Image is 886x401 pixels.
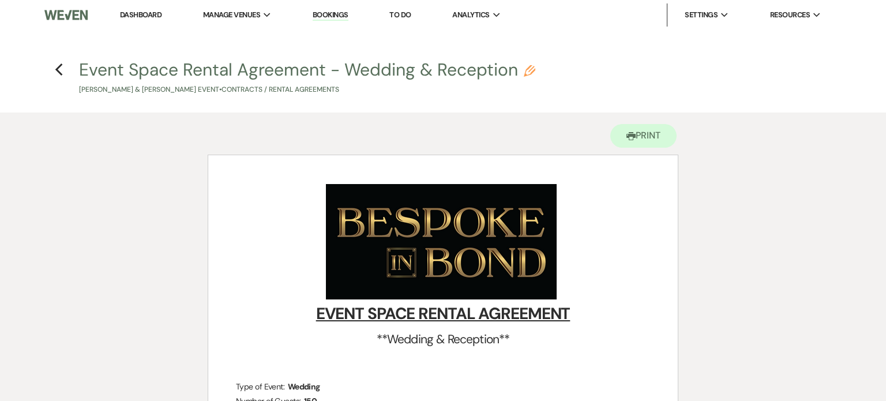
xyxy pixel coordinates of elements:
u: EVENT SPACE RENTAL AGREEMENT [316,303,570,324]
span: Wedding [287,380,321,393]
button: Event Space Rental Agreement - Wedding & Reception[PERSON_NAME] & [PERSON_NAME] Event•Contracts /... [79,61,535,95]
span: Resources [770,9,810,21]
a: To Do [389,10,411,20]
h2: **Wedding & Reception** [236,329,650,351]
p: Type of Event: [236,380,650,394]
img: Weven Logo [44,3,88,27]
span: Settings [685,9,718,21]
span: Manage Venues [203,9,260,21]
span: Analytics [452,9,489,21]
a: Bookings [313,10,348,21]
button: Print [610,124,677,148]
p: [PERSON_NAME] & [PERSON_NAME] Event • Contracts / Rental Agreements [79,84,535,95]
a: Dashboard [120,10,162,20]
img: ONLINE USE BiB_PNG_PrintRes_Gold Logo on Black.png [326,184,557,299]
